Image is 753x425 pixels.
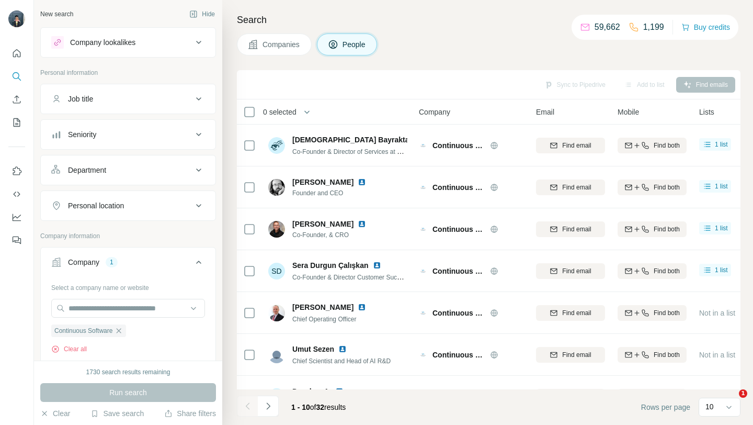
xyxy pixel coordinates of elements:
[51,279,205,293] div: Select a company name or website
[715,140,728,149] span: 1 list
[258,396,279,417] button: Navigate to next page
[654,225,680,234] span: Find both
[715,223,728,233] span: 1 list
[8,162,25,181] button: Use Surfe on LinkedIn
[8,185,25,204] button: Use Surfe API
[8,231,25,250] button: Feedback
[292,135,412,145] span: [DEMOGRAPHIC_DATA] Bayraktar
[419,225,427,233] img: Logo of Continuous Software
[562,141,591,150] span: Find email
[358,303,366,311] img: LinkedIn logo
[237,13,740,27] h4: Search
[41,30,215,55] button: Company lookalikes
[106,258,118,267] div: 1
[292,260,369,271] span: Sera Durgun Çalışkan
[432,140,485,151] span: Continuous Software
[41,158,215,183] button: Department
[536,138,605,153] button: Find email
[618,138,687,153] button: Find both
[641,402,690,412] span: Rows per page
[292,177,353,187] span: [PERSON_NAME]
[268,305,285,321] img: Avatar
[268,263,285,279] div: SD
[654,266,680,276] span: Find both
[654,308,680,318] span: Find both
[618,347,687,363] button: Find both
[68,129,96,140] div: Seniority
[419,107,450,117] span: Company
[536,221,605,237] button: Find email
[715,182,728,191] span: 1 list
[8,10,25,27] img: Avatar
[739,389,747,398] span: 1
[419,309,427,317] img: Logo of Continuous Software
[595,21,620,33] p: 59,662
[90,408,144,419] button: Save search
[292,188,379,198] span: Founder and CEO
[68,200,124,211] div: Personal location
[51,344,87,354] button: Clear all
[419,183,427,192] img: Logo of Continuous Software
[292,316,357,323] span: Chief Operating Officer
[432,308,485,318] span: Continuous Software
[432,224,485,234] span: Continuous Software
[618,389,687,405] button: Find both
[536,389,605,405] button: Find email
[263,39,301,50] span: Companies
[182,6,222,22] button: Hide
[643,21,664,33] p: 1,199
[536,347,605,363] button: Find email
[86,367,170,377] div: 1730 search results remaining
[654,141,680,150] span: Find both
[291,403,310,411] span: 1 - 10
[419,141,427,150] img: Logo of Continuous Software
[41,122,215,147] button: Seniority
[263,107,296,117] span: 0 selected
[41,193,215,218] button: Personal location
[292,386,331,397] span: Durukan A.
[618,180,687,195] button: Find both
[292,230,379,240] span: Co-Founder, & CRO
[40,408,70,419] button: Clear
[268,388,285,405] div: DA
[343,39,367,50] span: People
[40,68,216,77] p: Personal information
[40,9,73,19] div: New search
[291,403,346,411] span: results
[432,266,485,276] span: Continuous Software
[292,302,353,312] span: [PERSON_NAME]
[562,225,591,234] span: Find email
[562,350,591,360] span: Find email
[40,231,216,241] p: Company information
[699,351,735,359] span: Not in a list
[8,44,25,63] button: Quick start
[54,326,112,335] span: Continuous Software
[268,179,285,196] img: Avatar
[699,107,714,117] span: Lists
[292,219,353,229] span: [PERSON_NAME]
[562,266,591,276] span: Find email
[292,147,455,155] span: Co-Founder & Director of Services at Continuous Software
[562,183,591,192] span: Find email
[8,113,25,132] button: My lists
[358,220,366,228] img: LinkedIn logo
[618,107,639,117] span: Mobile
[562,308,591,318] span: Find email
[715,265,728,275] span: 1 list
[654,183,680,192] span: Find both
[358,178,366,186] img: LinkedIn logo
[432,182,485,193] span: Continuous Software
[41,86,215,111] button: Job title
[536,305,605,321] button: Find email
[8,90,25,109] button: Enrich CSV
[536,180,605,195] button: Find email
[70,37,135,48] div: Company lookalikes
[717,389,743,415] iframe: Intercom live chat
[292,344,334,354] span: Umut Sezen
[268,221,285,238] img: Avatar
[8,208,25,227] button: Dashboard
[618,263,687,279] button: Find both
[292,273,410,281] span: Co-Founder & Director Customer Success
[681,20,730,35] button: Buy credits
[699,309,735,317] span: Not in a list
